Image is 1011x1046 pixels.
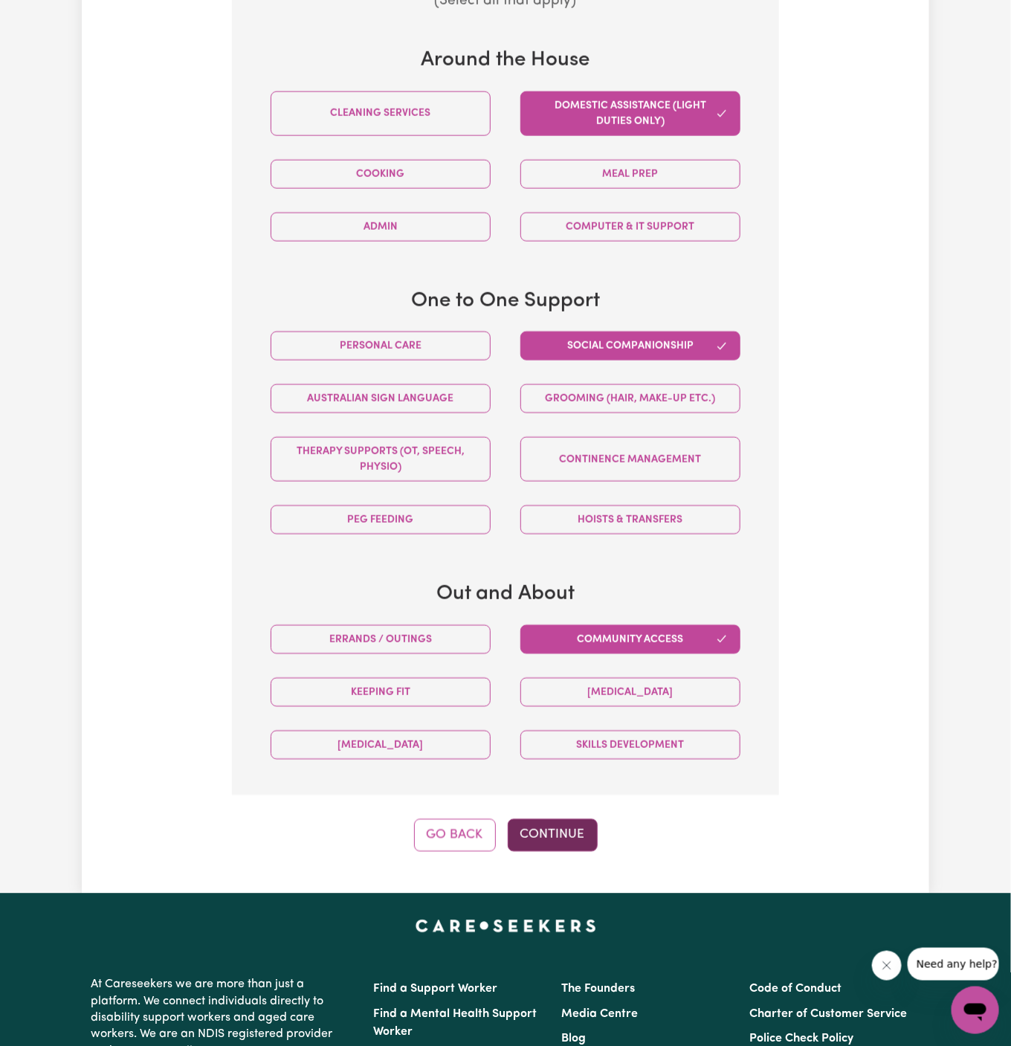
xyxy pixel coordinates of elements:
iframe: Message from company [908,948,999,981]
button: PEG feeding [271,506,491,535]
button: Skills Development [520,731,740,760]
a: Find a Support Worker [373,984,497,995]
a: Media Centre [561,1009,638,1021]
a: Police Check Policy [750,1033,854,1045]
h3: Around the House [256,48,755,74]
button: Grooming (hair, make-up etc.) [520,384,740,413]
a: Blog [561,1033,586,1045]
button: Admin [271,213,491,242]
a: Charter of Customer Service [750,1009,908,1021]
button: Community access [520,625,740,654]
button: [MEDICAL_DATA] [520,678,740,707]
a: Find a Mental Health Support Worker [373,1009,537,1039]
button: [MEDICAL_DATA] [271,731,491,760]
a: Careseekers home page [416,920,596,932]
button: Cooking [271,160,491,189]
button: Domestic assistance (light duties only) [520,91,740,136]
button: Errands / Outings [271,625,491,654]
button: Computer & IT Support [520,213,740,242]
button: Continue [508,819,598,852]
button: Cleaning services [271,91,491,136]
h3: One to One Support [256,289,755,314]
a: Code of Conduct [750,984,842,995]
iframe: Button to launch messaging window [952,987,999,1034]
h3: Out and About [256,582,755,607]
iframe: Close message [872,951,902,981]
button: Therapy Supports (OT, speech, physio) [271,437,491,482]
button: Continence management [520,437,740,482]
button: Keeping fit [271,678,491,707]
a: The Founders [561,984,635,995]
button: Australian Sign Language [271,384,491,413]
button: Go Back [414,819,496,852]
button: Hoists & transfers [520,506,740,535]
button: Meal prep [520,160,740,189]
button: Social companionship [520,332,740,361]
button: Personal care [271,332,491,361]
